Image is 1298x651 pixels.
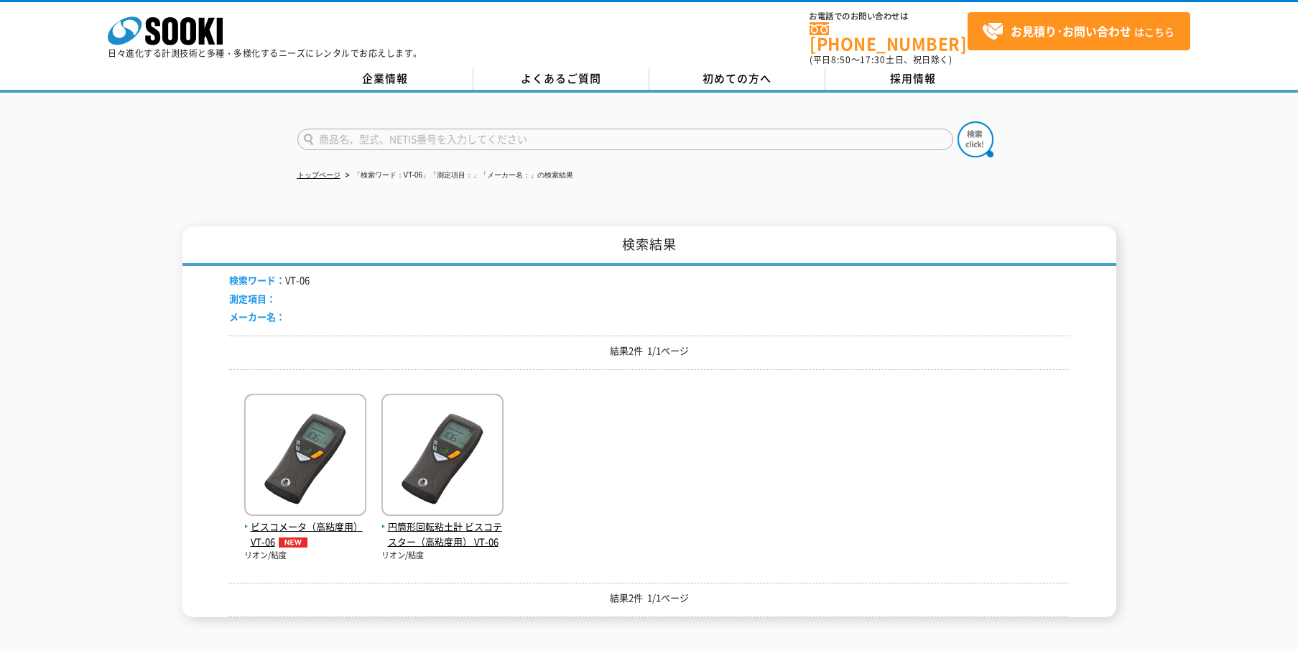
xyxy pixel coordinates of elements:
span: お電話でのお問い合わせは [810,12,968,21]
span: 17:30 [860,53,886,66]
a: 円筒形回転粘土計 ビスコテスター（高粘度用） VT-06 [381,504,504,549]
span: メーカー名： [229,310,285,323]
a: トップページ [297,171,340,179]
a: よくあるご質問 [473,68,649,90]
p: リオン/粘度 [381,550,504,562]
p: 結果2件 1/1ページ [229,591,1070,606]
p: 結果2件 1/1ページ [229,343,1070,359]
p: リオン/粘度 [244,550,366,562]
a: 企業情報 [297,68,473,90]
span: 8:50 [831,53,851,66]
img: btn_search.png [958,121,993,157]
li: VT-06 [229,273,310,288]
h1: 検索結果 [182,226,1116,266]
li: 「検索ワード：VT-06」「測定項目：」「メーカー名：」の検索結果 [343,168,574,183]
span: ビスコメータ（高粘度用） VT-06 [244,520,366,550]
span: 円筒形回転粘土計 ビスコテスター（高粘度用） VT-06 [381,520,504,550]
img: VT-06 [244,394,366,520]
p: 日々進化する計測技術と多種・多様化するニーズにレンタルでお応えします。 [108,49,422,57]
span: 検索ワード： [229,273,285,287]
a: 採用情報 [825,68,1001,90]
img: VT-06 [381,394,504,520]
img: NEW [275,537,311,548]
a: ビスコメータ（高粘度用） VT-06NEW [244,504,366,549]
a: お見積り･お問い合わせはこちら [968,12,1190,50]
a: [PHONE_NUMBER] [810,22,968,52]
span: 初めての方へ [703,70,771,86]
a: 初めての方へ [649,68,825,90]
span: (平日 ～ 土日、祝日除く) [810,53,952,66]
span: はこちら [982,21,1174,42]
input: 商品名、型式、NETIS番号を入力してください [297,129,953,150]
span: 測定項目： [229,292,276,305]
strong: お見積り･お問い合わせ [1011,22,1131,40]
